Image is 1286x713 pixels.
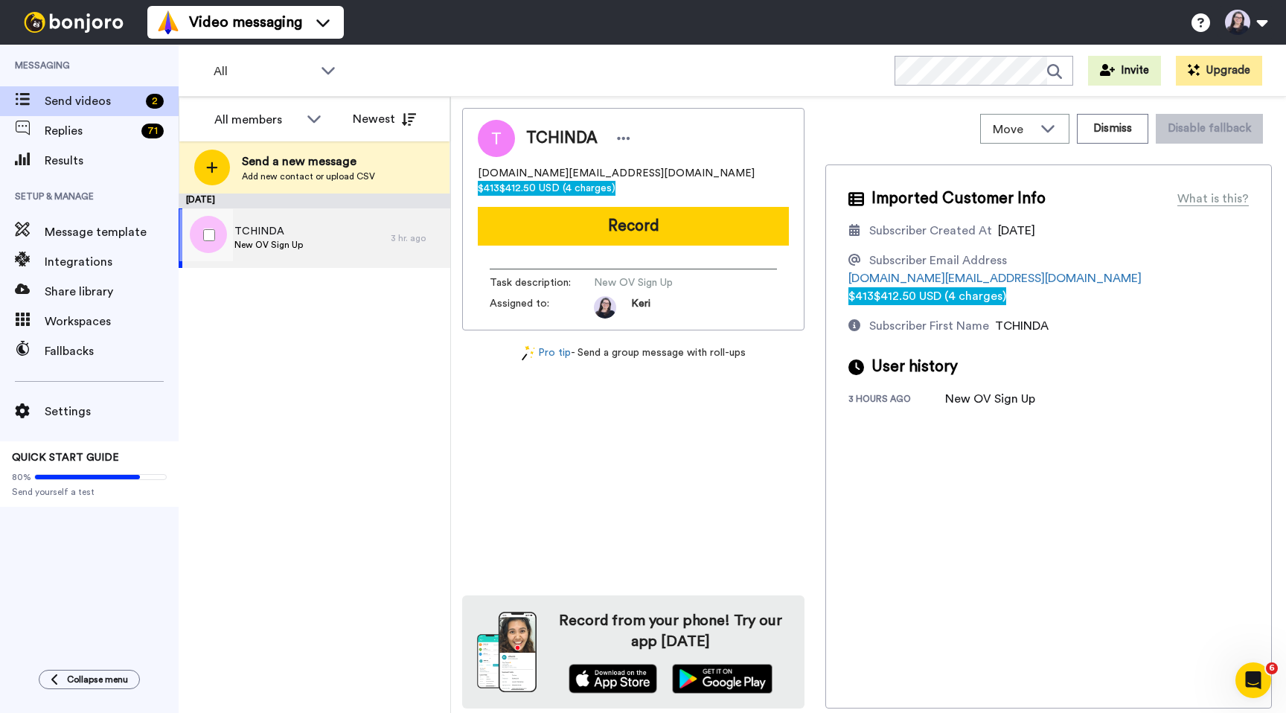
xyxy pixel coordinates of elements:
img: Image of TCHINDA [478,120,515,157]
img: playstore [672,664,772,694]
div: All members [214,111,299,129]
div: Subscriber Email Address [869,252,1007,269]
button: Disable fallback [1156,114,1263,144]
span: $412.50 USD (4 charges) [499,183,615,194]
div: What is this? [1177,190,1249,208]
span: Results [45,152,179,170]
span: Integrations [45,253,179,271]
div: New OV Sign Up [945,390,1035,408]
button: Collapse menu [39,670,140,689]
button: Invite [1088,56,1161,86]
span: $412.50 USD (4 charges) [874,290,1006,302]
span: Move [993,121,1033,138]
button: Newest [342,104,427,134]
span: TCHINDA [526,127,598,150]
img: vm-color.svg [156,10,180,34]
div: Subscriber First Name [869,317,989,335]
span: Settings [45,403,179,421]
a: Pro tip [522,345,571,361]
span: Collapse menu [67,674,128,685]
div: 2 [146,94,164,109]
span: Fallbacks [45,342,179,360]
div: 3 hours ago [848,393,945,408]
iframe: Intercom live chat [1235,662,1271,698]
span: New OV Sign Up [234,239,303,251]
span: Keri [631,296,650,319]
span: Workspaces [45,313,179,330]
img: magic-wand.svg [522,345,535,361]
div: 71 [141,124,164,138]
div: Subscriber Created At [869,222,992,240]
span: [DOMAIN_NAME][EMAIL_ADDRESS][DOMAIN_NAME] [478,166,789,196]
img: download [477,612,537,692]
img: ca89d5ad-0a17-4ce0-9090-708ec09ae898-1686160890.jpg [594,296,616,319]
button: Record [478,207,789,246]
span: Task description : [490,275,594,290]
span: Assigned to: [490,296,594,319]
span: User history [871,356,958,378]
span: Video messaging [189,12,302,33]
span: Add new contact or upload CSV [242,170,375,182]
span: Message template [45,223,179,241]
span: 80% [12,471,31,483]
span: Send a new message [242,153,375,170]
span: $413 [848,290,874,302]
h4: Record from your phone! Try our app [DATE] [551,610,790,652]
button: Upgrade [1176,56,1262,86]
span: All [214,63,313,80]
span: New OV Sign Up [594,275,735,290]
span: 6 [1266,662,1278,674]
span: TCHINDA [995,320,1049,332]
div: - Send a group message with roll-ups [462,345,804,361]
div: 3 hr. ago [391,232,443,244]
span: [DATE] [998,225,1035,237]
span: Send yourself a test [12,486,167,498]
span: QUICK START GUIDE [12,453,119,463]
img: bj-logo-header-white.svg [18,12,129,33]
span: Share library [45,283,179,301]
span: Imported Customer Info [871,188,1046,210]
span: $413 [478,183,499,194]
a: [DOMAIN_NAME][EMAIL_ADDRESS][DOMAIN_NAME]$413$412.50 USD (4 charges) [848,272,1142,302]
span: Send videos [45,92,140,110]
span: TCHINDA [234,224,303,239]
div: [DATE] [179,194,450,208]
img: appstore [569,664,657,694]
span: Replies [45,122,135,140]
button: Dismiss [1077,114,1148,144]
